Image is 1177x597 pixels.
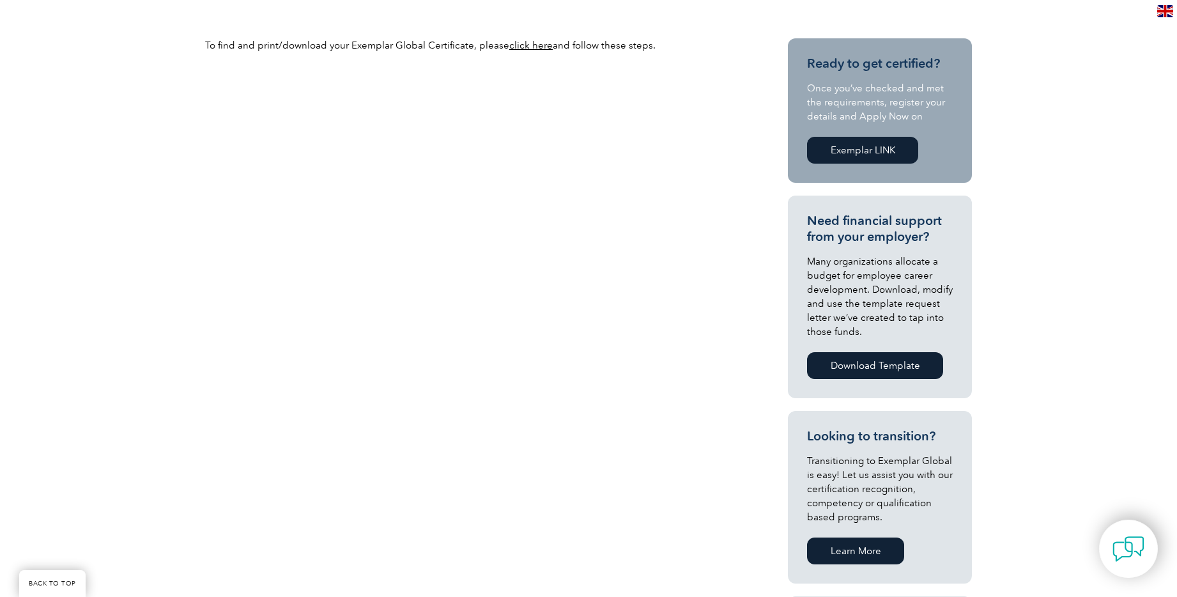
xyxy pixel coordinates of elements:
[807,56,953,72] h3: Ready to get certified?
[509,40,553,51] a: click here
[807,352,943,379] a: Download Template
[807,213,953,245] h3: Need financial support from your employer?
[19,570,86,597] a: BACK TO TOP
[807,454,953,524] p: Transitioning to Exemplar Global is easy! Let us assist you with our certification recognition, c...
[1112,533,1144,565] img: contact-chat.png
[205,38,742,52] p: To find and print/download your Exemplar Global Certificate, please and follow these steps.
[807,538,904,564] a: Learn More
[807,81,953,123] p: Once you’ve checked and met the requirements, register your details and Apply Now on
[1157,5,1173,17] img: en
[807,428,953,444] h3: Looking to transition?
[807,137,918,164] a: Exemplar LINK
[807,254,953,339] p: Many organizations allocate a budget for employee career development. Download, modify and use th...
